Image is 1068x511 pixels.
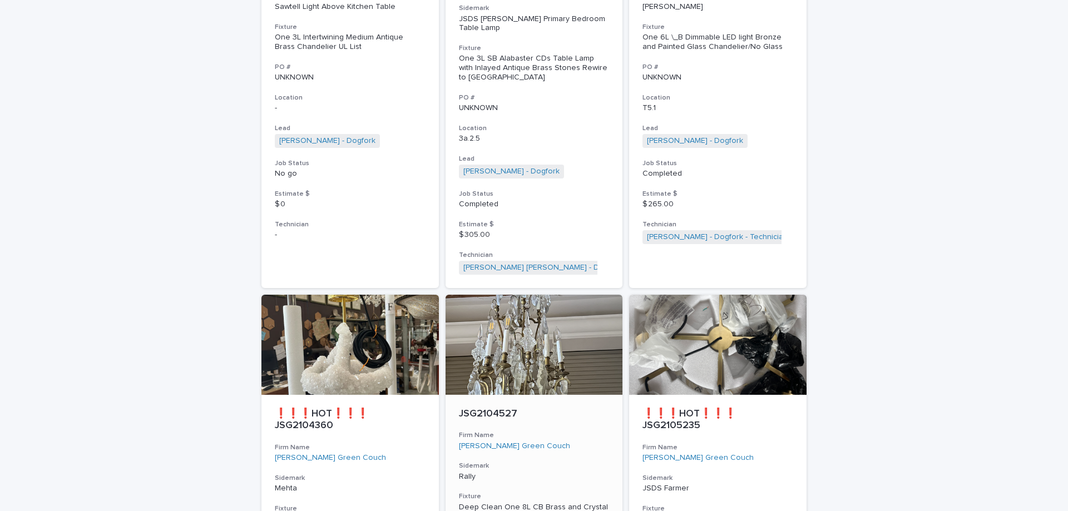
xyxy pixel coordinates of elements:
[459,441,570,451] a: [PERSON_NAME] Green Couch
[459,124,610,133] h3: Location
[642,408,793,432] p: ❗❗❗HOT❗❗❗ JSG2105235
[459,408,610,420] p: JSG2104527
[279,136,375,146] a: [PERSON_NAME] - Dogfork
[275,124,426,133] h3: Lead
[459,462,610,470] h3: Sidemark
[275,73,426,82] p: UNKNOWN
[642,443,793,452] h3: Firm Name
[275,408,426,432] p: ❗❗❗HOT❗❗❗ JSG2104360
[459,155,610,163] h3: Lead
[459,220,610,229] h3: Estimate $
[463,263,667,272] a: [PERSON_NAME] [PERSON_NAME] - Dogfork - Technician
[642,190,793,199] h3: Estimate $
[275,33,426,52] div: One 3L Intertwining Medium Antique Brass Chandelier UL List
[642,453,754,463] a: [PERSON_NAME] Green Couch
[642,33,793,52] div: One 6L \_B Dimmable LED light Bronze and Painted Glass Chandelier/No Glass
[459,230,610,240] p: $ 305.00
[275,220,426,229] h3: Technician
[459,472,610,482] p: Rally
[275,230,426,240] p: -
[275,63,426,72] h3: PO #
[275,453,386,463] a: [PERSON_NAME] Green Couch
[275,443,426,452] h3: Firm Name
[459,44,610,53] h3: Fixture
[275,474,426,483] h3: Sidemark
[642,103,793,113] p: T5.1
[275,484,426,493] p: Mehta
[459,14,610,33] p: JSDS [PERSON_NAME] Primary Bedroom Table Lamp
[463,167,560,176] a: [PERSON_NAME] - Dogfork
[642,93,793,102] h3: Location
[459,103,610,113] p: UNKNOWN
[459,93,610,102] h3: PO #
[275,169,426,178] p: No go
[642,73,793,82] p: UNKNOWN
[647,136,743,146] a: [PERSON_NAME] - Dogfork
[459,54,610,82] div: One 3L SB Alabaster CDs Table Lamp with Inlayed Antique Brass Stones Rewire to [GEOGRAPHIC_DATA]
[459,200,610,209] p: Completed
[642,63,793,72] h3: PO #
[642,159,793,168] h3: Job Status
[642,124,793,133] h3: Lead
[459,251,610,260] h3: Technician
[459,4,610,13] h3: Sidemark
[642,23,793,32] h3: Fixture
[642,474,793,483] h3: Sidemark
[275,190,426,199] h3: Estimate $
[642,2,793,12] p: [PERSON_NAME]
[275,2,426,12] p: Sawtell Light Above Kitchen Table
[642,220,793,229] h3: Technician
[642,169,793,178] p: Completed
[459,134,610,143] p: 3a.2.5
[459,431,610,440] h3: Firm Name
[642,484,793,493] p: JSDS Farmer
[459,492,610,501] h3: Fixture
[275,200,426,209] p: $ 0
[459,190,610,199] h3: Job Status
[647,232,788,242] a: [PERSON_NAME] - Dogfork - Technician
[275,103,426,113] p: -
[642,200,793,209] p: $ 265.00
[275,93,426,102] h3: Location
[275,23,426,32] h3: Fixture
[275,159,426,168] h3: Job Status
